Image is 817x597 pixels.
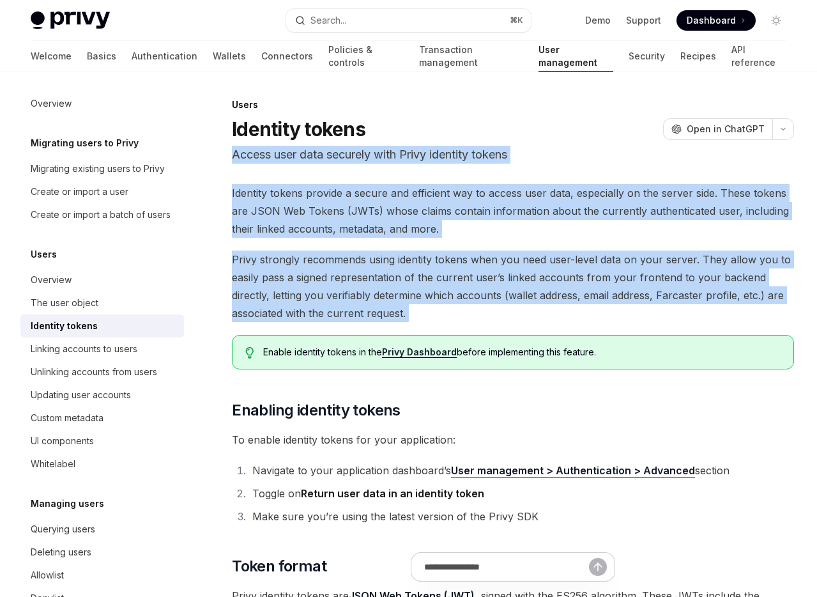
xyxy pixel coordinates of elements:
button: Send message [589,558,607,576]
button: Toggle dark mode [766,10,786,31]
a: Overview [20,92,184,115]
li: Make sure you’re using the latest version of the Privy SDK [248,508,794,525]
div: Migrating existing users to Privy [31,161,165,176]
a: Security [629,41,665,72]
strong: Return user data in an identity token [301,487,484,500]
a: Allowlist [20,564,184,587]
div: Deleting users [31,545,91,560]
span: Identity tokens provide a secure and efficient way to access user data, especially on the server ... [232,184,794,238]
div: UI components [31,433,94,449]
a: API reference [731,41,786,72]
a: The user object [20,291,184,314]
button: Search...⌘K [286,9,531,32]
a: Dashboard [676,10,756,31]
a: Overview [20,268,184,291]
p: Access user data securely with Privy identity tokens [232,146,794,164]
div: Search... [310,13,346,28]
span: Enabling identity tokens [232,400,401,421]
img: light logo [31,12,110,29]
a: Transaction management [419,41,523,72]
span: Privy strongly recommends using identity tokens when you need user-level data on your server. The... [232,251,794,322]
div: Updating user accounts [31,387,131,403]
span: To enable identity tokens for your application: [232,431,794,449]
a: Deleting users [20,541,184,564]
a: Identity tokens [20,314,184,337]
div: Overview [31,272,72,288]
div: Identity tokens [31,318,98,334]
div: Users [232,98,794,111]
h5: Migrating users to Privy [31,136,139,151]
div: Overview [31,96,72,111]
div: Create or import a batch of users [31,207,171,222]
div: Querying users [31,522,95,537]
div: The user object [31,295,98,311]
a: Querying users [20,518,184,541]
a: Custom metadata [20,407,184,430]
h5: Users [31,247,57,262]
h1: Identity tokens [232,118,365,141]
a: Support [626,14,661,27]
a: Create or import a user [20,180,184,203]
span: ⌘ K [510,15,523,26]
span: Enable identity tokens in the before implementing this feature. [263,346,781,359]
a: Create or import a batch of users [20,203,184,226]
a: Connectors [261,41,313,72]
li: Toggle on [248,485,794,502]
a: Migrating existing users to Privy [20,157,184,180]
div: Create or import a user [31,184,128,199]
a: User management [538,41,613,72]
button: Open in ChatGPT [663,118,772,140]
div: Allowlist [31,568,64,583]
a: Updating user accounts [20,384,184,407]
div: Linking accounts to users [31,341,137,357]
a: Whitelabel [20,453,184,476]
a: UI components [20,430,184,453]
a: Linking accounts to users [20,337,184,361]
a: Privy Dashboard [382,346,457,358]
a: Recipes [680,41,716,72]
div: Custom metadata [31,410,103,426]
a: Authentication [132,41,197,72]
a: Unlinking accounts from users [20,361,184,384]
h5: Managing users [31,496,104,511]
span: Dashboard [687,14,736,27]
a: User management > Authentication > Advanced [451,464,695,477]
svg: Tip [245,347,254,359]
div: Unlinking accounts from users [31,364,157,380]
div: Whitelabel [31,456,75,472]
li: Navigate to your application dashboard’s section [248,461,794,479]
span: Open in ChatGPT [687,123,765,136]
a: Demo [585,14,611,27]
a: Policies & controls [328,41,404,72]
a: Basics [87,41,116,72]
a: Welcome [31,41,72,72]
a: Wallets [213,41,246,72]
